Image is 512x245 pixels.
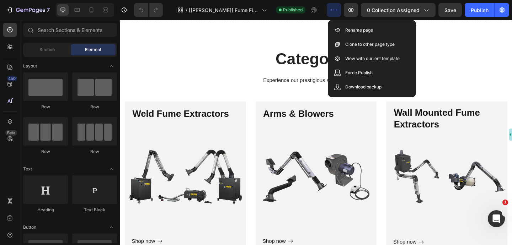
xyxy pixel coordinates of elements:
button: 0 collection assigned [361,3,436,17]
p: View with current template [345,55,400,62]
iframe: Intercom live chat [488,210,505,227]
p: Force Publish [345,69,373,76]
p: 7 [47,6,50,14]
span: Save [444,7,456,13]
span: Published [283,7,303,13]
span: [[PERSON_NAME]] Fume Filtration &amp; Accessories [189,6,259,14]
p: Clone to other page type [345,41,395,48]
div: Undo/Redo [134,3,163,17]
p: Categories [6,32,421,54]
div: Row [72,104,117,110]
p: Rename page [345,27,373,34]
span: Toggle open [106,60,117,72]
div: 450 [7,76,17,81]
iframe: Design area [120,20,512,245]
span: Button [23,224,36,230]
div: Beta [5,130,17,136]
button: 7 [3,3,53,17]
h3: Arms & Blowers [155,95,272,109]
span: Element [85,47,101,53]
span: Layout [23,63,37,69]
span: Section [39,47,55,53]
input: Search Sections & Elements [23,23,117,37]
div: Row [23,104,68,110]
h3: Weld Fume Extractors [13,95,129,109]
div: Heading [23,207,68,213]
span: / [186,6,187,14]
span: Toggle open [106,222,117,233]
p: Download backup [345,83,382,91]
h3: Wall Mounted Fume Extractors [297,94,414,121]
span: Text [23,166,32,172]
div: Publish [471,6,489,14]
span: 1 [502,200,508,205]
button: Save [438,3,462,17]
button: Publish [465,3,495,17]
p: Experience our prestigious after-sales service [6,61,421,71]
div: Row [23,148,68,155]
div: Row [72,148,117,155]
div: Text Block [72,207,117,213]
span: 0 collection assigned [367,6,420,14]
span: Toggle open [106,163,117,175]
